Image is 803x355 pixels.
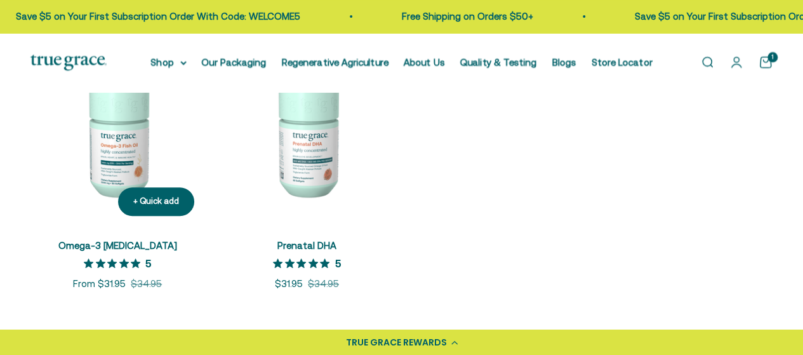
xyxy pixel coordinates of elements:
[404,57,445,67] a: About Us
[118,187,194,216] button: + Quick add
[202,57,267,67] a: Our Packaging
[84,254,145,272] span: 5 out 5 stars rating in total 11 reviews
[346,336,447,349] div: TRUE GRACE REWARDS
[131,276,162,291] compare-at-price: $34.95
[151,55,187,70] summary: Shop
[58,240,177,251] a: Omega-3 [MEDICAL_DATA]
[767,52,778,62] cart-count: 1
[308,276,339,291] compare-at-price: $34.95
[401,11,532,22] a: Free Shipping on Orders $50+
[552,57,576,67] a: Blogs
[460,57,537,67] a: Quality & Testing
[220,52,394,226] img: Prenatal DHA for Brain & Eye Development* For women during pre-conception, pregnancy, and lactati...
[592,57,653,67] a: Store Locator
[275,276,303,291] sale-price: $31.95
[73,276,126,291] sale-price: From $31.95
[277,240,336,251] a: Prenatal DHA
[30,52,204,226] img: Omega-3 Fish Oil for Brain, Heart, and Immune Health* Sustainably sourced, wild-caught Alaskan fi...
[133,195,179,208] div: + Quick add
[335,257,340,269] p: 5
[273,254,335,272] span: 5 out 5 stars rating in total 1 reviews
[282,57,388,67] a: Regenerative Agriculture
[145,257,151,269] p: 5
[15,9,299,24] p: Save $5 on Your First Subscription Order With Code: WELCOME5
